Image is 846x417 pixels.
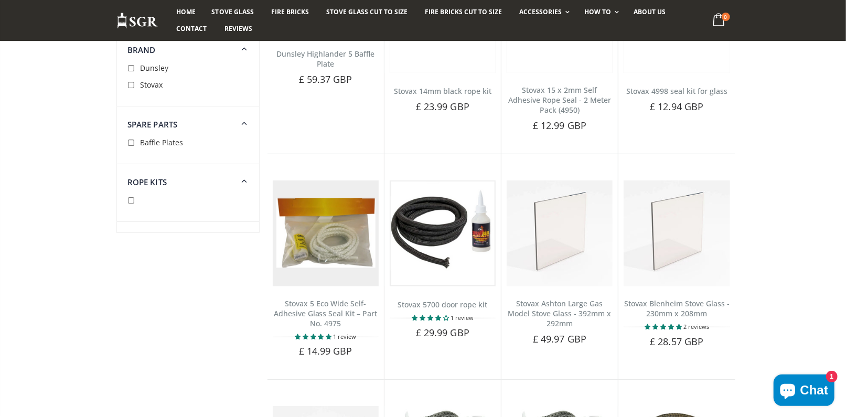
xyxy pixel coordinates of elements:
[650,100,703,113] span: £ 12.94 GBP
[511,4,575,20] a: Accessories
[177,24,207,33] span: Contact
[127,119,178,130] span: Spare Parts
[116,12,158,29] img: Stove Glass Replacement
[416,100,469,113] span: £ 23.99 GBP
[127,45,156,55] span: Brand
[212,7,254,16] span: Stove Glass
[318,4,415,20] a: Stove Glass Cut To Size
[263,4,317,20] a: Fire Bricks
[127,177,167,187] span: Rope Kits
[626,4,674,20] a: About us
[394,86,491,96] a: Stovax 14mm black rope kit
[299,73,352,85] span: £ 59.37 GBP
[177,7,196,16] span: Home
[299,345,352,357] span: £ 14.99 GBP
[508,298,612,328] a: Stovax Ashton Large Gas Model Stove Glass - 392mm x 292mm
[451,314,474,322] span: 1 review
[169,4,204,20] a: Home
[271,7,309,16] span: Fire Bricks
[425,7,502,16] span: Fire Bricks Cut To Size
[508,85,611,115] a: Stovax 15 x 2mm Self Adhesive Rope Seal - 2 Meter Pack (4950)
[398,300,487,309] a: Stovax 5700 door rope kit
[770,375,838,409] inbox-online-store-chat: Shopify online store chat
[295,333,334,340] span: 5.00 stars
[722,13,730,21] span: 0
[274,298,378,328] a: Stovax 5 Eco Wide Self-Adhesive Glass Seal Kit – Part No. 4975
[276,49,374,69] a: Dunsley Highlander 5 Baffle Plate
[624,180,730,286] img: Stovax Blenheim Stove Glass
[533,119,586,132] span: £ 12.99 GBP
[519,7,562,16] span: Accessories
[273,180,379,286] img: Stovax 5 Eco Wide Self-Adhesive Glass Seal Kit
[326,7,408,16] span: Stove Glass Cut To Size
[650,335,703,348] span: £ 28.57 GBP
[204,4,262,20] a: Stove Glass
[140,80,163,90] span: Stovax
[577,4,625,20] a: How To
[645,323,683,330] span: 5.00 stars
[140,137,183,147] span: Baffle Plates
[417,4,510,20] a: Fire Bricks Cut To Size
[224,24,252,33] span: Reviews
[507,180,613,286] img: Stovax Ashton Large Gas Model Stove Glass
[683,323,709,330] span: 2 reviews
[416,326,469,339] span: £ 29.99 GBP
[708,10,730,31] a: 0
[412,314,451,322] span: 4.00 stars
[390,180,496,286] img: Stovax 5700 door rope kit
[626,86,727,96] a: Stovax 4998 seal kit for glass
[140,63,168,73] span: Dunsley
[217,20,260,37] a: Reviews
[634,7,666,16] span: About us
[334,333,357,340] span: 1 review
[585,7,612,16] span: How To
[169,20,215,37] a: Contact
[624,298,730,318] a: Stovax Blenheim Stove Glass - 230mm x 208mm
[533,333,586,345] span: £ 49.97 GBP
